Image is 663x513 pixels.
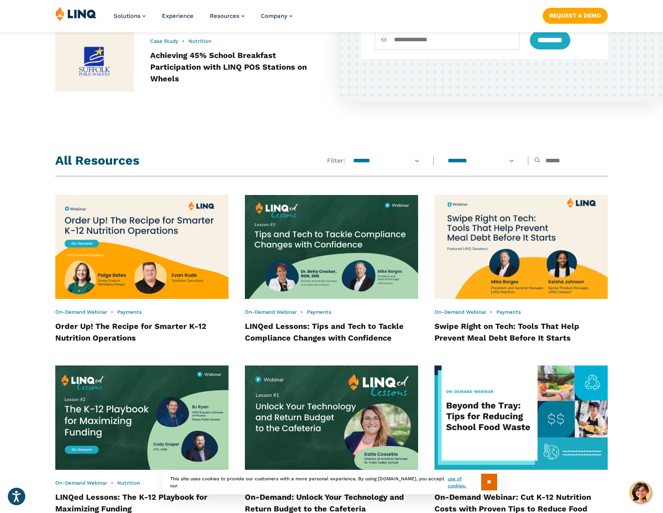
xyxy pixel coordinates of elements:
div: • [434,480,608,487]
span: Solutions [114,12,141,19]
a: Nutrition [188,38,211,44]
nav: Primary Navigation [114,6,292,32]
button: Hello, have a question? Let’s chat. [630,481,651,503]
a: Request a Demo [543,8,608,23]
a: Company [261,12,292,19]
div: • [55,480,229,487]
a: On-Demand Webinar [55,480,107,486]
a: Order Up! The Recipe for Smarter K-12 Nutrition Operations [55,322,206,343]
span: Filter: [327,156,345,165]
a: Resources [210,12,244,19]
nav: Button Navigation [543,6,608,23]
img: Suffolk Case Study Thumbnail [55,31,134,92]
a: Payments [117,309,142,315]
div: • [434,309,608,316]
a: On-Demand Webinar [55,309,107,315]
img: Swipe Right on Tech [434,195,608,299]
span: Company [261,12,287,19]
a: Solutions [114,12,146,19]
img: Beyond the Tray Webinar [434,365,608,469]
a: Case Study [150,38,178,44]
a: On-Demand Webinar [245,309,297,315]
a: On-Demand Webinar [434,309,486,315]
div: • [55,309,229,316]
img: LINQ | K‑12 Software [55,6,97,21]
img: LINQed Lessons 3 Compliance Webinar Thumbnail [245,195,418,299]
a: use of cookies. [448,475,481,489]
img: LINQed Lesson Finance Thumbnail [55,365,229,469]
a: Payments [496,309,521,315]
a: Experience [162,12,193,19]
a: LINQed Lessons: Tips and Tech to Tackle Compliance Changes with Confidence [245,322,404,343]
a: Swipe Right on Tech: Tools That Help Prevent Meal Debt Before It Starts [434,322,579,343]
span: Resources [210,12,239,19]
h2: All Resources [55,152,139,169]
div: • [150,38,323,45]
a: Nutrition [117,480,140,486]
a: Achieving 45% School Breakfast Participation with LINQ POS Stations on Wheels [150,51,307,83]
div: • [245,309,418,316]
a: Payments [307,309,331,315]
img: LINQed Lessons - 1 [245,365,418,469]
div: This site uses cookies to provide our customers with a more personal experience. By using [DOMAIN... [162,470,501,494]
